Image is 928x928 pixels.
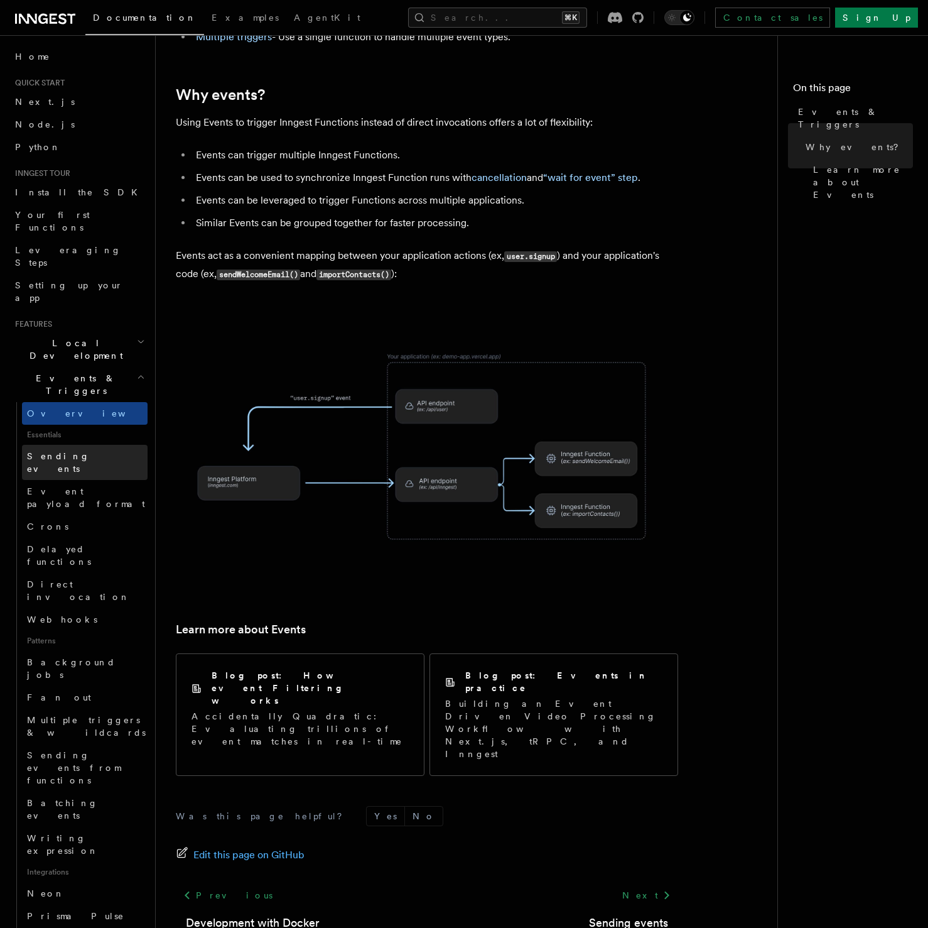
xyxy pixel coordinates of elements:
a: Sending events from functions [22,744,148,792]
span: Sending events from functions [27,750,121,785]
span: AgentKit [294,13,360,23]
a: Your first Functions [10,204,148,239]
button: Events & Triggers [10,367,148,402]
a: Why events? [801,136,913,158]
a: Home [10,45,148,68]
span: Fan out [27,692,91,702]
span: Leveraging Steps [15,245,121,268]
button: Search...⌘K [408,8,587,28]
span: Sending events [27,451,90,474]
span: Batching events [27,798,98,821]
li: Events can be leveraged to trigger Functions across multiple applications. [192,192,678,209]
a: Batching events [22,792,148,827]
h4: On this page [793,80,913,101]
a: Multiple triggers & wildcards [22,709,148,744]
a: Crons [22,515,148,538]
a: Event payload format [22,480,148,515]
a: Leveraging Steps [10,239,148,274]
a: Direct invocation [22,573,148,608]
code: sendWelcomeEmail() [217,270,300,280]
span: Overview [27,408,156,418]
span: Patterns [22,631,148,651]
a: Documentation [85,4,204,35]
p: Building an Event Driven Video Processing Workflow with Next.js, tRPC, and Inngest [445,697,662,760]
span: Direct invocation [27,579,130,602]
a: Delayed functions [22,538,148,573]
span: Neon [27,888,65,898]
span: Local Development [10,337,137,362]
button: Local Development [10,332,148,367]
a: Previous [176,884,279,907]
span: Node.js [15,119,75,129]
code: importContacts() [316,270,391,280]
a: Blog post: How event Filtering worksAccidentally Quadratic: Evaluating trillions of event matches... [176,653,424,776]
span: Events & Triggers [798,106,913,131]
a: Webhooks [22,608,148,631]
span: Writing expression [27,833,99,856]
span: Your first Functions [15,210,90,232]
a: Sending events [22,445,148,480]
a: Setting up your app [10,274,148,309]
a: Overview [22,402,148,425]
span: Webhooks [27,614,97,625]
a: Writing expression [22,827,148,862]
a: Events & Triggers [793,101,913,136]
a: AgentKit [286,4,368,34]
a: Sign Up [835,8,918,28]
a: Why events? [176,86,265,104]
a: Install the SDK [10,181,148,204]
a: Edit this page on GitHub [176,846,305,864]
a: Python [10,136,148,158]
a: Contact sales [715,8,830,28]
li: Events can trigger multiple Inngest Functions. [192,146,678,164]
img: Illustration of a demo application sending a "user.signup" event to the Inngest Platform which tr... [176,316,678,578]
a: “wait for event” step [543,172,638,183]
a: Learn more about Events [176,621,306,638]
a: Next.js [10,90,148,113]
span: Documentation [93,13,197,23]
a: Next [615,884,678,907]
a: Examples [204,4,286,34]
li: Similar Events can be grouped together for faster processing. [192,214,678,232]
kbd: ⌘K [562,11,580,24]
code: user.signup [504,251,557,262]
span: Quick start [10,78,65,88]
span: Why events? [806,141,907,153]
span: Inngest tour [10,168,70,178]
p: Accidentally Quadratic: Evaluating trillions of event matches in real-time [192,710,409,748]
span: Essentials [22,425,148,445]
h2: Blog post: How event Filtering works [212,669,409,707]
a: Fan out [22,686,148,709]
a: Learn more about Events [808,158,913,206]
a: Multiple triggers [196,31,272,43]
span: Event payload format [27,486,145,509]
span: Next.js [15,97,75,107]
li: Events can be used to synchronize Inngest Function runs with and . [192,169,678,187]
span: Integrations [22,862,148,882]
h2: Blog post: Events in practice [465,669,662,694]
span: Home [15,50,50,63]
a: Node.js [10,113,148,136]
button: No [405,807,443,826]
span: Background jobs [27,657,116,680]
p: Was this page helpful? [176,810,351,822]
a: cancellation [472,172,527,183]
span: Setting up your app [15,280,123,303]
span: Python [15,142,61,152]
p: Using Events to trigger Inngest Functions instead of direct invocations offers a lot of flexibility: [176,114,678,131]
button: Yes [367,807,404,826]
a: Neon [22,882,148,905]
span: Examples [212,13,279,23]
a: Blog post: Events in practiceBuilding an Event Driven Video Processing Workflow with Next.js, tRP... [429,653,678,776]
button: Toggle dark mode [664,10,694,25]
span: Edit this page on GitHub [193,846,305,864]
span: Crons [27,521,68,532]
span: Multiple triggers & wildcards [27,715,146,738]
p: Events act as a convenient mapping between your application actions (ex, ) and your application's... [176,247,678,283]
li: - Use a single function to handle multiple event types. [192,28,678,46]
span: Prisma Pulse [27,911,124,921]
a: Prisma Pulse [22,905,148,927]
span: Install the SDK [15,187,145,197]
span: Events & Triggers [10,372,137,397]
span: Features [10,319,52,329]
